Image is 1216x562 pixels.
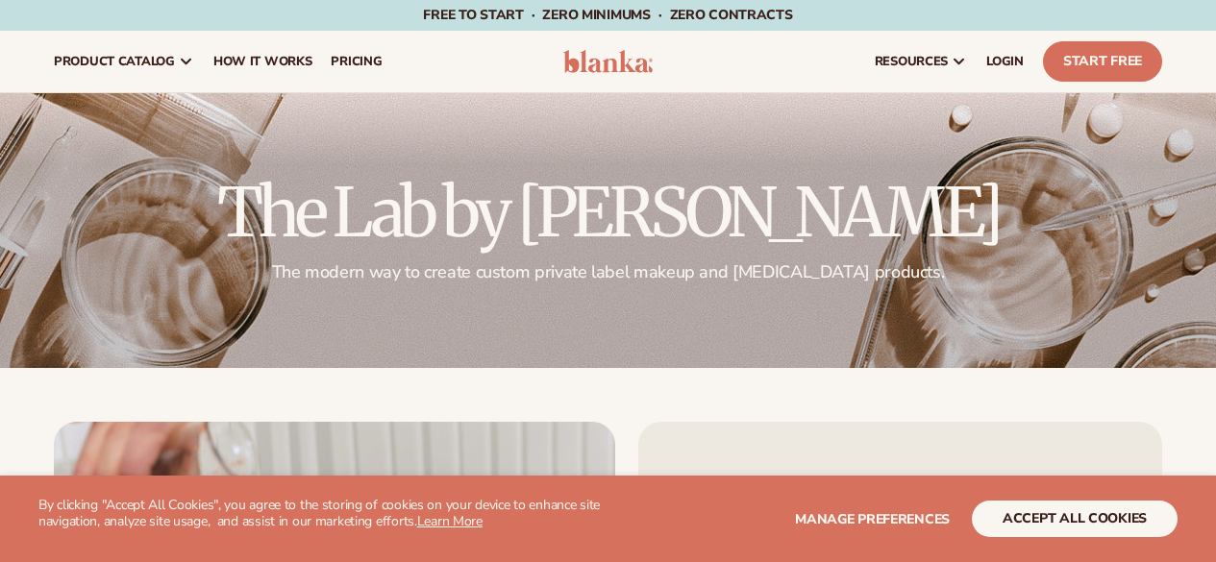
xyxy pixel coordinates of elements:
span: How It Works [213,54,312,69]
h2: The Lab by [PERSON_NAME] [54,179,1162,246]
span: LOGIN [986,54,1024,69]
p: The modern way to create custom private label makeup and [MEDICAL_DATA] products. [54,261,1162,283]
button: Manage preferences [795,501,950,537]
span: pricing [331,54,382,69]
span: Manage preferences [795,510,950,528]
a: resources [865,31,977,92]
a: Start Free [1043,41,1162,82]
a: LOGIN [977,31,1033,92]
button: accept all cookies [972,501,1178,537]
span: resources [875,54,948,69]
a: Learn More [417,512,483,530]
a: How It Works [204,31,322,92]
a: product catalog [44,31,204,92]
span: Free to start · ZERO minimums · ZERO contracts [423,6,792,24]
p: By clicking "Accept All Cookies", you agree to the storing of cookies on your device to enhance s... [38,498,608,530]
img: logo [563,50,654,73]
span: product catalog [54,54,175,69]
a: pricing [321,31,391,92]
